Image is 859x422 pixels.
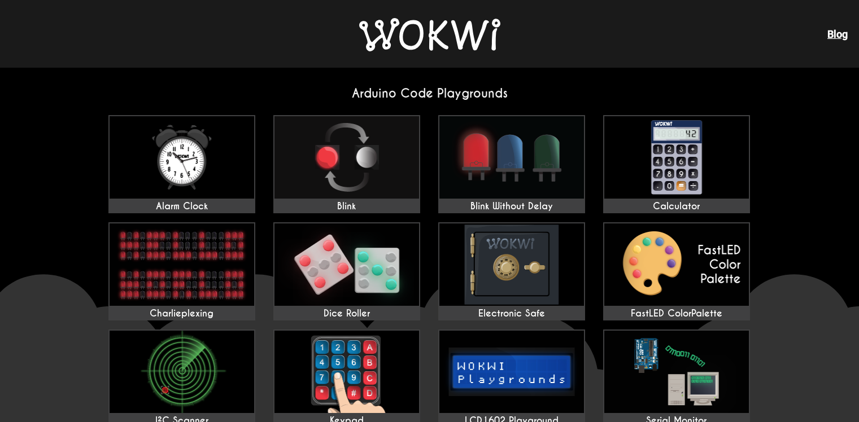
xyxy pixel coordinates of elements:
a: FastLED ColorPalette [603,222,750,320]
img: Blink Without Delay [439,116,584,199]
img: I²C Scanner [110,331,254,413]
a: Dice Roller [273,222,420,320]
div: Charlieplexing [110,308,254,319]
a: Blink [273,115,420,213]
img: Electronic Safe [439,223,584,306]
div: Dice Roller [274,308,419,319]
h2: Arduino Code Playgrounds [99,86,760,101]
div: FastLED ColorPalette [604,308,749,319]
a: Calculator [603,115,750,213]
div: Electronic Safe [439,308,584,319]
img: Serial Monitor [604,331,749,413]
img: LCD1602 Playground [439,331,584,413]
a: Blog [827,28,848,40]
img: Calculator [604,116,749,199]
div: Calculator [604,201,749,212]
div: Blink Without Delay [439,201,584,212]
div: Blink [274,201,419,212]
img: Blink [274,116,419,199]
img: Wokwi [359,18,500,51]
div: Alarm Clock [110,201,254,212]
a: Electronic Safe [438,222,585,320]
img: Charlieplexing [110,223,254,306]
img: Alarm Clock [110,116,254,199]
img: Dice Roller [274,223,419,306]
a: Alarm Clock [108,115,255,213]
a: Charlieplexing [108,222,255,320]
img: Keypad [274,331,419,413]
img: FastLED ColorPalette [604,223,749,306]
a: Blink Without Delay [438,115,585,213]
